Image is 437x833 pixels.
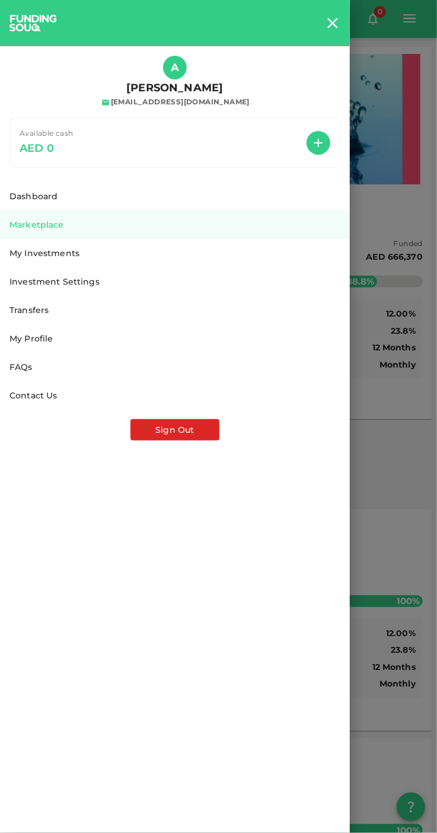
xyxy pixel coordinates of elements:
button: Sign Out [130,419,219,441]
div: Dashboard [9,190,340,202]
div: My Investments [9,247,340,259]
div: Transfers [9,304,340,316]
div: Investment Settings [9,276,340,288]
div: FAQs [9,361,340,373]
div: Marketplace [9,219,340,231]
p: [PERSON_NAME] [126,79,223,96]
div: Contact us [9,390,340,401]
span: AED 0 [20,139,74,158]
div: My Profile [9,333,340,344]
img: logo [4,8,63,39]
span: Available cash [20,127,74,139]
span: [EMAIL_ADDRESS][DOMAIN_NAME] [100,96,250,108]
button: A [163,56,187,79]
